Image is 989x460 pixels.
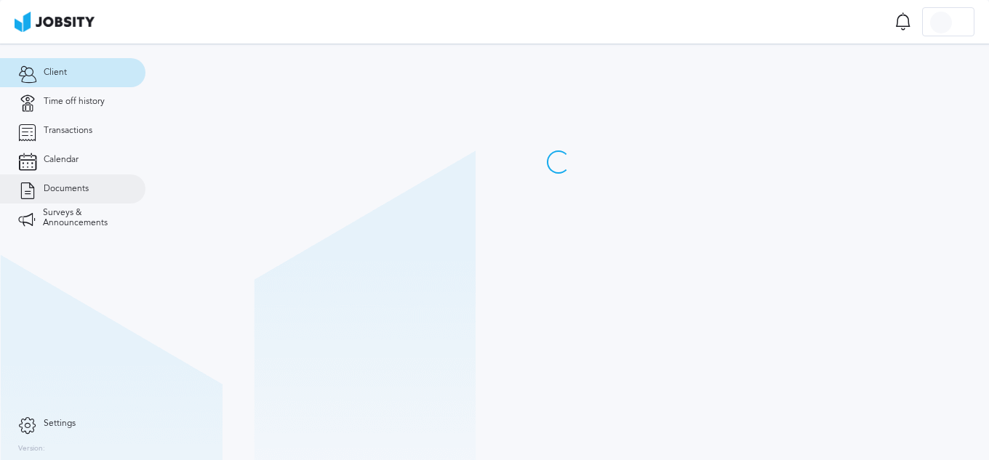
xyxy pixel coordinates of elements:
[44,126,92,136] span: Transactions
[44,97,105,107] span: Time off history
[44,155,79,165] span: Calendar
[15,12,95,32] img: ab4bad089aa723f57921c736e9817d99.png
[44,68,67,78] span: Client
[44,184,89,194] span: Documents
[18,445,45,453] label: Version:
[44,419,76,429] span: Settings
[43,208,127,228] span: Surveys & Announcements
